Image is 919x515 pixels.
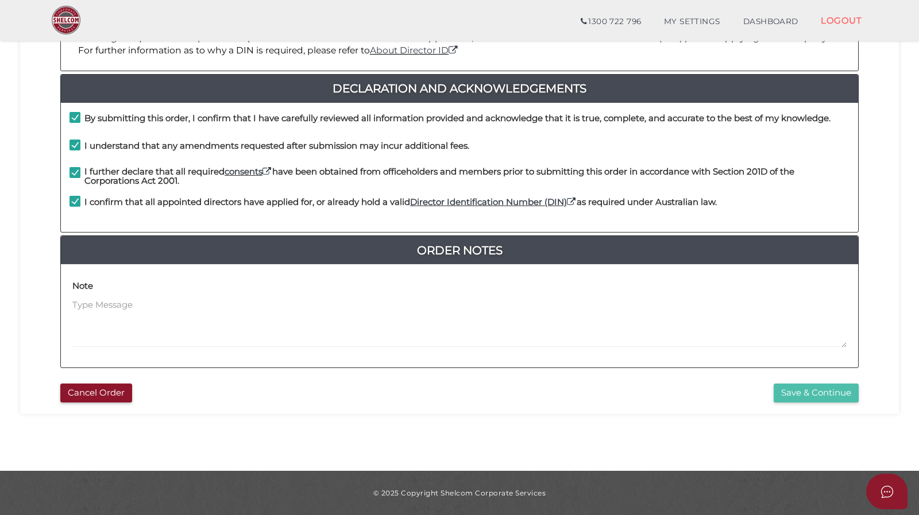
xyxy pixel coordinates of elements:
[866,474,908,509] button: Open asap
[410,196,577,207] a: Director Identification Number (DIN)
[84,167,850,186] h4: I further declare that all required have been obtained from officeholders and members prior to su...
[60,384,132,402] button: Cancel Order
[78,32,841,57] p: It is a legal requirement as per the Corporations Act 2001 for directors to have applied for, or ...
[809,9,873,32] a: LOGOUT
[732,10,810,33] a: DASHBOARD
[72,281,93,291] h4: Note
[774,384,859,402] button: Save & Continue
[370,45,459,56] a: About Director ID
[652,10,732,33] a: MY SETTINGS
[61,79,858,98] a: Declaration And Acknowledgements
[29,488,890,498] div: © 2025 Copyright Shelcom Corporate Services
[569,10,652,33] a: 1300 722 796
[84,198,717,207] h4: I confirm that all appointed directors have applied for, or already hold a valid as required unde...
[225,166,272,177] a: consents
[84,114,831,123] h4: By submitting this order, I confirm that I have carefully reviewed all information provided and a...
[61,241,858,260] a: Order Notes
[84,141,469,151] h4: I understand that any amendments requested after submission may incur additional fees.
